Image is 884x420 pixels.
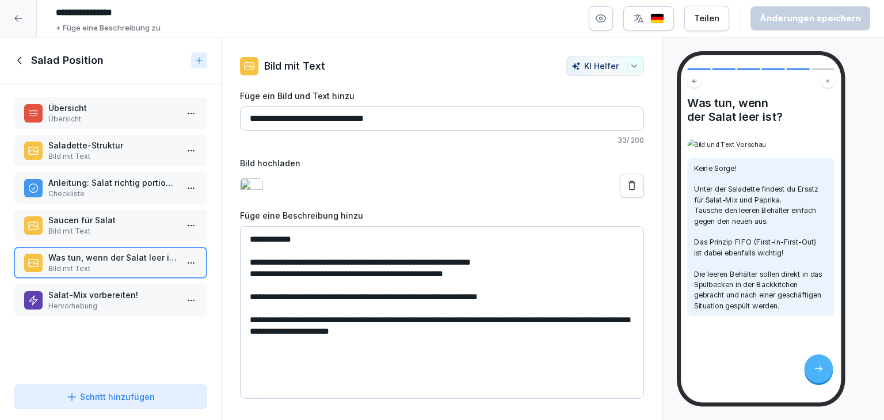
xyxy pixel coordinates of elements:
[14,247,207,278] div: Was tun, wenn der Salat leer ist?Bild mit Text
[694,12,719,25] div: Teilen
[14,209,207,241] div: Saucen für SalatBild mit Text
[48,214,177,226] p: Saucen für Salat
[48,114,177,124] p: Übersicht
[687,96,835,124] h4: Was tun, wenn der Salat leer ist?
[48,177,177,189] p: Anleitung: Salat richtig portionieren!
[240,157,644,169] label: Bild hochladen
[31,54,104,67] h1: Salad Position
[264,58,325,74] p: Bild mit Text
[240,209,644,222] label: Füge eine Beschreibung hinzu
[240,178,263,193] img: 5088e62e-4e22-4425-999b-a54104325efe
[66,391,155,403] div: Schritt hinzufügen
[48,301,177,311] p: Hervorhebung
[48,289,177,301] p: Salat-Mix vorbereiten!
[48,251,177,264] p: Was tun, wenn der Salat leer ist?
[48,189,177,199] p: Checkliste
[48,102,177,114] p: Übersicht
[750,6,870,30] button: Änderungen speichern
[48,151,177,162] p: Bild mit Text
[14,135,207,166] div: Saladette-StrukturBild mit Text
[240,135,644,146] p: 33 / 200
[687,139,835,149] img: Bild und Text Vorschau
[14,97,207,129] div: ÜbersichtÜbersicht
[14,172,207,204] div: Anleitung: Salat richtig portionieren!Checkliste
[48,226,177,236] p: Bild mit Text
[684,6,729,31] button: Teilen
[650,13,664,24] img: de.svg
[14,384,207,409] button: Schritt hinzufügen
[760,12,861,25] div: Änderungen speichern
[240,90,644,102] label: Füge ein Bild und Text hinzu
[571,61,639,71] div: KI Helfer
[48,139,177,151] p: Saladette-Struktur
[56,22,161,34] p: + Füge eine Beschreibung zu
[48,264,177,274] p: Bild mit Text
[14,284,207,316] div: Salat-Mix vorbereiten!Hervorhebung
[694,163,828,311] p: Keine Sorge! Unter der Saladette findest du Ersatz für Salat-Mix und Paprika. Tausche den leeren ...
[566,56,644,76] button: KI Helfer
